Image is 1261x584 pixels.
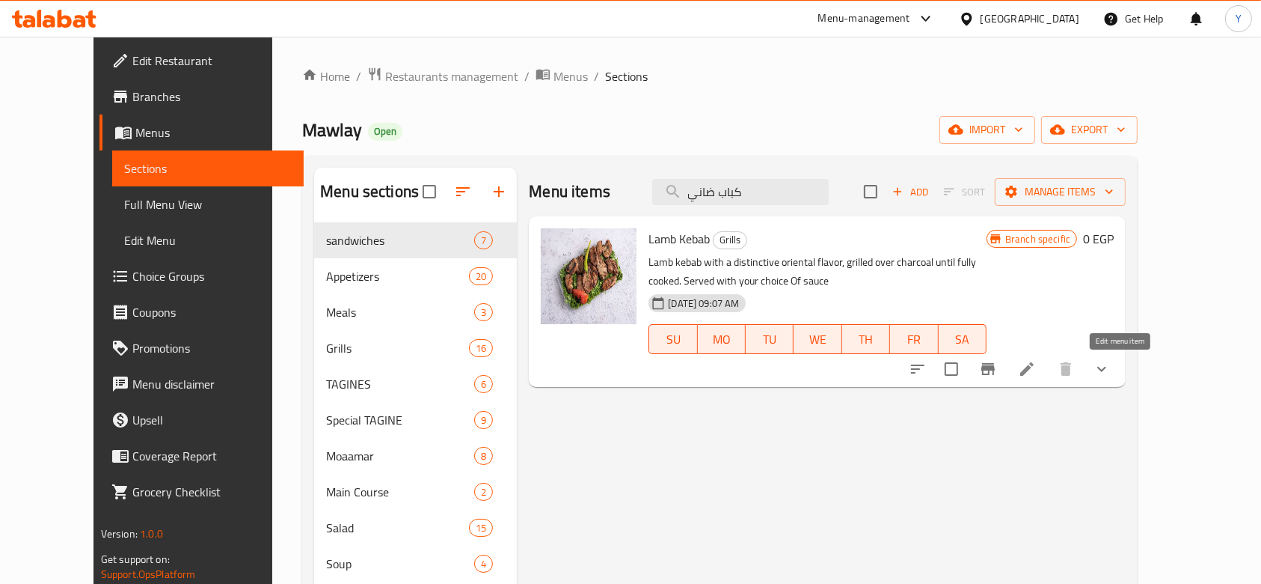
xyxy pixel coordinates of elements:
button: Add [886,180,934,204]
span: Select section first [934,180,995,204]
h2: Menu items [529,180,610,203]
a: Coverage Report [99,438,304,474]
div: items [474,231,493,249]
span: sandwiches [326,231,474,249]
button: SU [648,324,697,354]
span: Coverage Report [132,447,292,465]
span: Sort sections [445,174,481,210]
span: 16 [470,341,492,356]
div: items [474,555,493,573]
span: Moaamar [326,447,474,465]
a: Restaurants management [367,67,518,86]
span: Coupons [132,303,292,321]
a: Home [302,67,350,85]
a: Menus [99,115,304,150]
span: Upsell [132,411,292,429]
span: import [951,121,1023,139]
span: 8 [475,449,492,463]
span: Edit Restaurant [132,52,292,70]
span: Grills [326,339,469,357]
div: Meals3 [314,294,517,330]
span: 15 [470,521,492,535]
a: Upsell [99,402,304,438]
div: Salad15 [314,510,517,546]
div: TAGINES [326,375,474,393]
img: Lamb Kebab [541,228,636,324]
button: export [1041,116,1138,144]
span: Manage items [1007,183,1114,201]
a: Support.OpsPlatform [101,565,196,584]
span: 7 [475,234,492,248]
button: MO [698,324,746,354]
div: Menu-management [818,10,910,28]
a: Grocery Checklist [99,474,304,510]
button: sort-choices [900,351,936,387]
div: Soup4 [314,546,517,582]
nav: breadcrumb [302,67,1138,86]
span: Add item [886,180,934,204]
div: Special TAGINE9 [314,402,517,438]
span: Salad [326,519,469,537]
span: Y [1236,10,1242,27]
span: Grocery Checklist [132,483,292,501]
div: Open [368,123,402,141]
button: TH [842,324,890,354]
div: items [469,267,493,285]
div: items [474,483,493,501]
div: sandwiches7 [314,222,517,258]
span: SU [655,329,691,350]
a: Edit Menu [112,222,304,258]
a: Menu disclaimer [99,366,304,402]
a: Promotions [99,330,304,366]
div: Main Course2 [314,474,517,510]
a: Menus [536,67,588,86]
span: export [1053,121,1126,139]
span: 4 [475,557,492,571]
span: Select all sections [414,176,445,207]
span: Main Course [326,483,474,501]
span: Restaurants management [385,67,518,85]
div: items [474,447,493,465]
span: Full Menu View [124,195,292,213]
span: TU [752,329,788,350]
span: 6 [475,377,492,392]
a: Branches [99,79,304,115]
button: Branch-specific-item [970,351,1006,387]
div: [GEOGRAPHIC_DATA] [981,10,1079,27]
li: / [594,67,599,85]
h2: Menu sections [320,180,419,203]
span: 2 [475,485,492,499]
li: / [524,67,530,85]
div: items [474,375,493,393]
span: Appetizers [326,267,469,285]
span: Promotions [132,339,292,357]
div: Special TAGINE [326,411,474,429]
span: Lamb Kebab [648,228,710,250]
span: 1.0.0 [140,524,163,544]
span: SA [945,329,981,350]
button: import [939,116,1035,144]
span: MO [704,329,740,350]
div: items [469,339,493,357]
span: Select section [855,176,886,207]
span: Edit Menu [124,231,292,249]
button: delete [1048,351,1084,387]
button: WE [794,324,841,354]
span: Select to update [936,353,967,385]
div: items [469,519,493,537]
span: FR [896,329,932,350]
div: Grills [713,231,747,249]
div: Soup [326,555,474,573]
a: Coupons [99,294,304,330]
button: Manage items [995,178,1126,206]
div: Appetizers20 [314,258,517,294]
span: Sections [124,159,292,177]
div: TAGINES6 [314,366,517,402]
span: WE [800,329,835,350]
